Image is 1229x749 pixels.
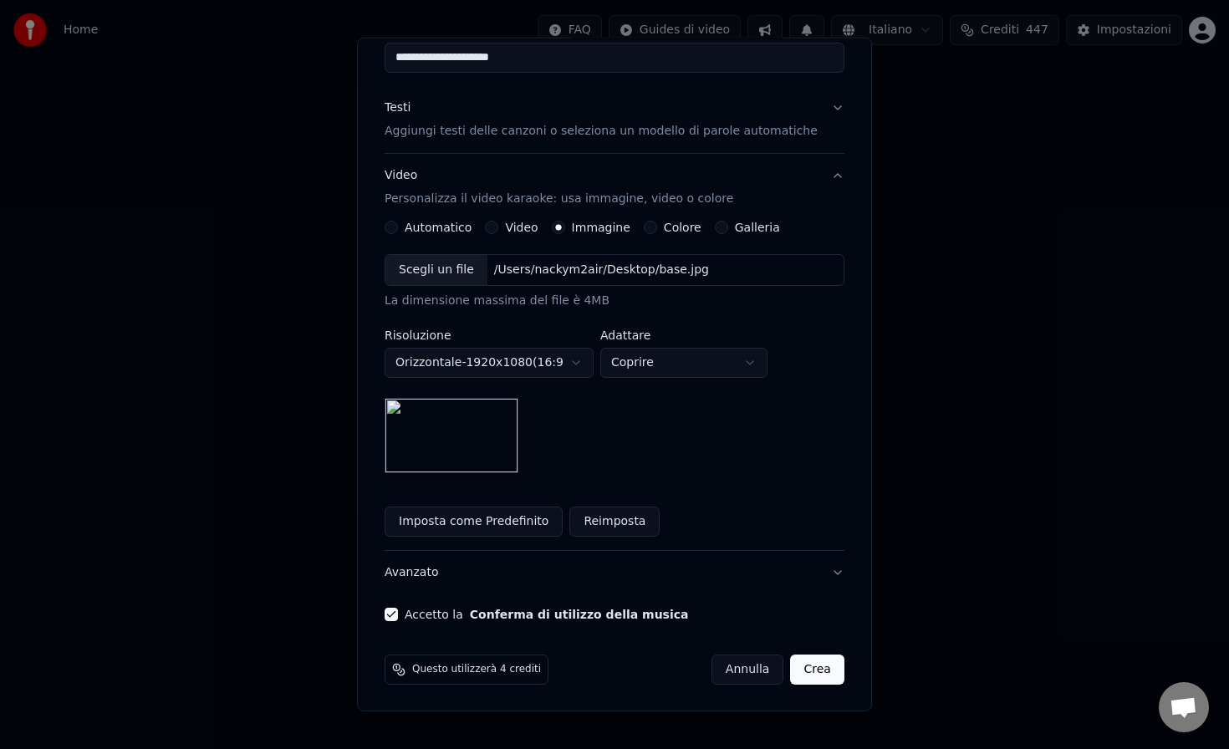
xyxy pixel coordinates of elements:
[385,221,844,550] div: VideoPersonalizza il video karaoke: usa immagine, video o colore
[572,222,630,233] label: Immagine
[385,167,733,207] div: Video
[470,609,689,620] button: Accetto la
[600,329,767,341] label: Adattare
[385,551,844,594] button: Avanzato
[385,507,563,537] button: Imposta come Predefinito
[487,262,716,278] div: /Users/nackym2air/Desktop/base.jpg
[791,655,844,685] button: Crea
[385,99,411,116] div: Testi
[385,293,844,309] div: La dimensione massima del file è 4MB
[385,154,844,221] button: VideoPersonalizza il video karaoke: usa immagine, video o colore
[405,222,472,233] label: Automatico
[711,655,784,685] button: Annulla
[735,222,780,233] label: Galleria
[385,255,487,285] div: Scegli un file
[405,609,688,620] label: Accetto la
[505,222,538,233] label: Video
[412,663,541,676] span: Questo utilizzerà 4 crediti
[569,507,660,537] button: Reimposta
[385,123,818,140] p: Aggiungi testi delle canzoni o seleziona un modello di parole automatiche
[385,191,733,207] p: Personalizza il video karaoke: usa immagine, video o colore
[385,86,844,153] button: TestiAggiungi testi delle canzoni o seleziona un modello di parole automatiche
[664,222,701,233] label: Colore
[385,329,594,341] label: Risoluzione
